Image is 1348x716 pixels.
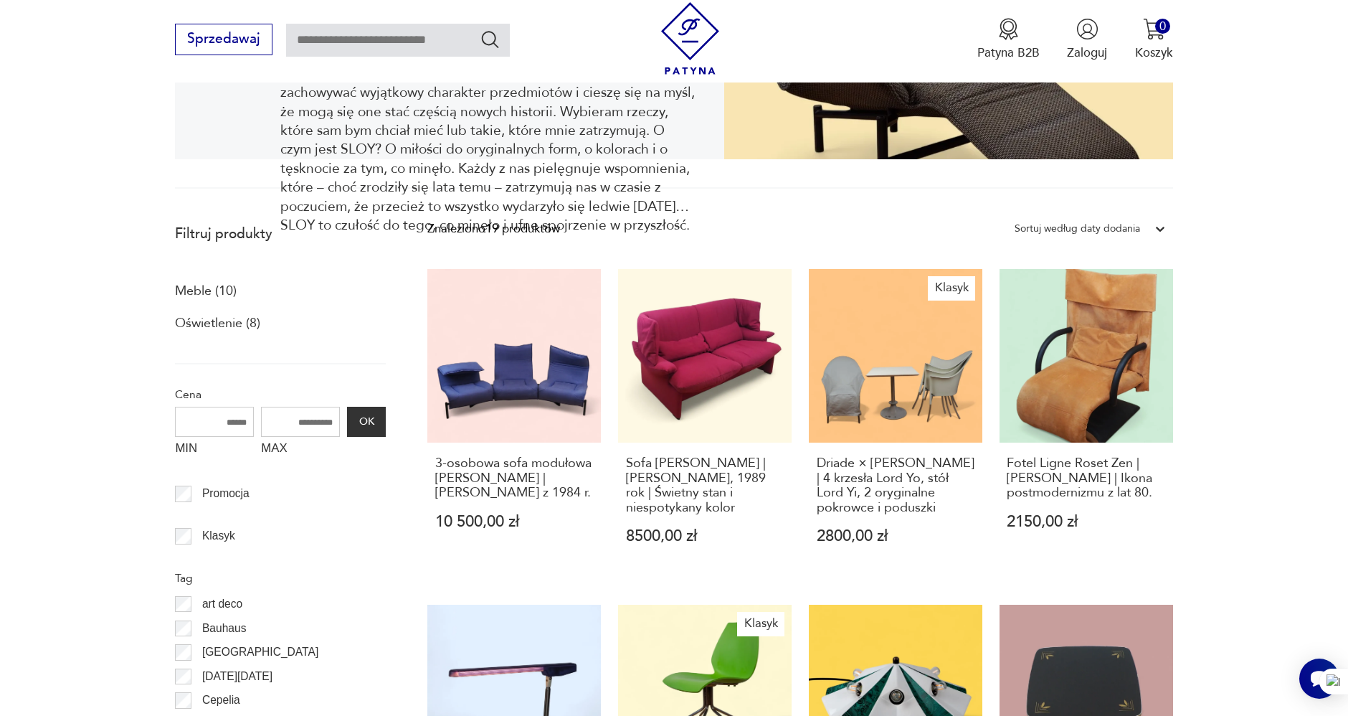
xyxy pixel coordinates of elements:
[175,24,272,55] button: Sprzedawaj
[435,456,593,500] h3: 3-osobowa sofa modułowa [PERSON_NAME] | [PERSON_NAME] z 1984 r.
[202,667,272,686] p: [DATE][DATE]
[1067,44,1107,61] p: Zaloguj
[202,619,247,638] p: Bauhaus
[175,569,386,588] p: Tag
[1067,18,1107,61] button: Zaloguj
[997,18,1020,40] img: Ikona medalu
[817,529,974,544] p: 2800,00 zł
[202,527,235,545] p: Klasyk
[480,29,500,50] button: Szukaj
[1007,514,1165,529] p: 2150,00 zł
[1076,18,1098,40] img: Ikonka użytkownika
[1135,44,1173,61] p: Koszyk
[427,220,560,238] div: Znaleziono 19 produktów
[175,385,386,404] p: Cena
[202,691,240,710] p: Cepelia
[977,44,1040,61] p: Patyna B2B
[1135,18,1173,61] button: 0Koszyk
[1000,269,1173,578] a: Fotel Ligne Roset Zen | Claude Brisson | Ikona postmodernizmu z lat 80.Fotel Ligne Roset Zen | [P...
[427,269,601,578] a: 3-osobowa sofa modułowa Cassina Veranda | Vico Magistretti z 1984 r.3-osobowa sofa modułowa [PERS...
[202,643,318,661] p: [GEOGRAPHIC_DATA]
[261,437,340,464] label: MAX
[626,529,784,544] p: 8500,00 zł
[1143,18,1165,40] img: Ikona koszyka
[347,407,386,437] button: OK
[175,311,260,336] a: Oświetlenie (8)
[654,2,726,75] img: Patyna - sklep z meblami i dekoracjami vintage
[175,437,254,464] label: MIN
[977,18,1040,61] a: Ikona medaluPatyna B2B
[1015,220,1140,238] div: Sortuj według daty dodania
[1299,659,1339,699] iframe: Smartsupp widget button
[175,34,272,46] a: Sprzedawaj
[618,269,792,578] a: Sofa Cassina Portovenere | Vico Magistretti, 1989 rok | Świetny stan i niespotykany kolorSofa [PE...
[175,225,386,243] p: Filtruj produkty
[1155,19,1170,34] div: 0
[202,484,250,503] p: Promocja
[626,456,784,515] h3: Sofa [PERSON_NAME] | [PERSON_NAME], 1989 rok | Świetny stan i niespotykany kolor
[817,456,974,515] h3: Driade × [PERSON_NAME] | 4 krzesła Lord Yo, stół Lord Yi, 2 oryginalne pokrowce i poduszki
[435,514,593,529] p: 10 500,00 zł
[175,279,237,303] a: Meble (10)
[202,595,242,613] p: art deco
[977,18,1040,61] button: Patyna B2B
[1007,456,1165,500] h3: Fotel Ligne Roset Zen | [PERSON_NAME] | Ikona postmodernizmu z lat 80.
[809,269,982,578] a: KlasykDriade × Philippe Starck | 4 krzesła Lord Yo, stół Lord Yi, 2 oryginalne pokrowce i poduszk...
